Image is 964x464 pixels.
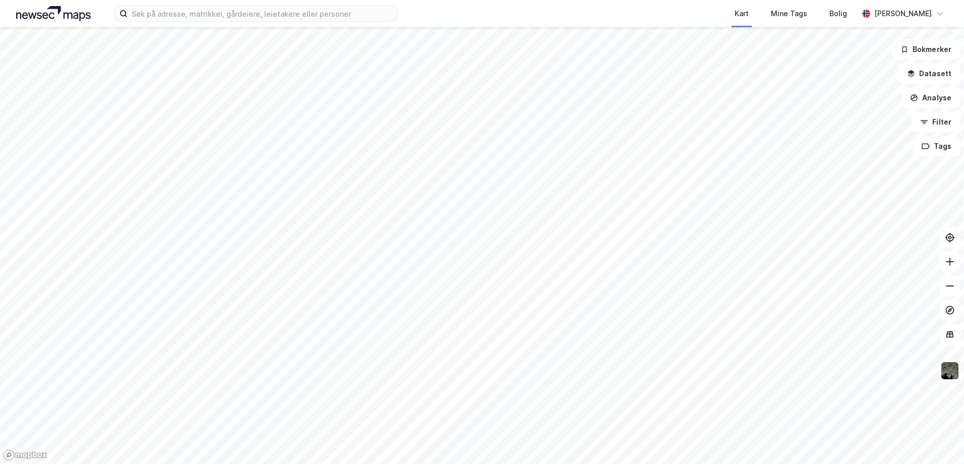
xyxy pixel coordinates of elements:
[735,8,749,20] div: Kart
[898,64,960,84] button: Datasett
[913,136,960,156] button: Tags
[914,416,964,464] div: Kontrollprogram for chat
[128,6,397,21] input: Søk på adresse, matrikkel, gårdeiere, leietakere eller personer
[771,8,807,20] div: Mine Tags
[892,39,960,60] button: Bokmerker
[912,112,960,132] button: Filter
[940,361,959,380] img: 9k=
[3,449,47,461] a: Mapbox homepage
[901,88,960,108] button: Analyse
[914,416,964,464] iframe: Chat Widget
[16,6,91,21] img: logo.a4113a55bc3d86da70a041830d287a7e.svg
[829,8,847,20] div: Bolig
[874,8,932,20] div: [PERSON_NAME]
